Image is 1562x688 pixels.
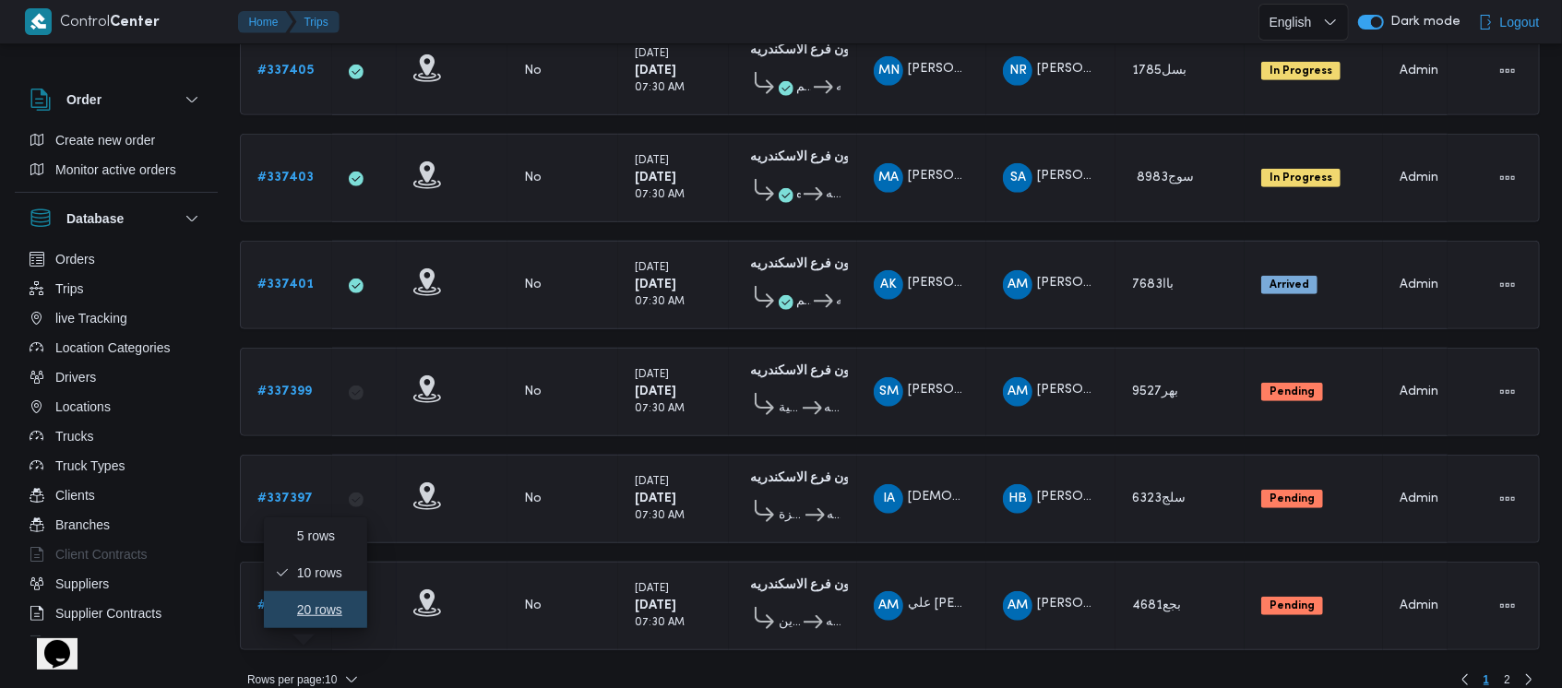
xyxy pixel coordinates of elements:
button: Order [30,89,203,111]
div: Hamadah Bsaioni Ahmad Abwalnasar [1003,484,1032,514]
button: Actions [1493,591,1522,621]
span: 20 rows [297,602,356,617]
b: [DATE] [635,279,676,291]
b: # 337403 [257,172,314,184]
span: Logout [1500,11,1540,33]
b: دانون فرع الاسكندريه [750,365,863,377]
div: No [524,598,542,614]
small: [DATE] [635,49,669,59]
a: #337405 [257,60,314,82]
span: AM [1008,377,1028,407]
span: سلج6323 [1132,492,1186,504]
span: [PERSON_NAME] [PERSON_NAME] [908,171,1122,183]
span: AM [1008,270,1028,300]
small: 07:30 AM [635,297,685,307]
span: AM [1008,591,1028,621]
div: Database [15,244,218,644]
span: Suppliers [55,573,109,595]
b: # 337405 [257,65,314,77]
div: No [524,277,542,293]
button: Orders [22,244,210,274]
button: Monitor active orders [22,155,210,184]
span: [DEMOGRAPHIC_DATA] [PERSON_NAME] [908,492,1164,504]
a: #337401 [257,274,314,296]
b: [DATE] [635,386,676,397]
span: Admin [1400,492,1438,504]
span: Locations [55,396,111,418]
span: قسم المنشية [779,397,800,420]
span: Monitor active orders [55,159,176,181]
span: Drivers [55,366,96,388]
button: Drivers [22,362,210,392]
button: Location Categories [22,333,210,362]
button: Home [238,11,293,33]
div: Abadalhadi Khamais Naiam Abadalhadi [874,270,903,300]
span: دانون فرع الاسكندريه [825,397,841,420]
div: Muhammad Nasar Raian Mahmood [874,56,903,86]
b: دانون فرع الاسكندريه [750,258,863,270]
button: Actions [1493,270,1522,300]
button: Locations [22,392,210,421]
b: Pending [1270,386,1315,397]
button: Actions [1493,377,1522,407]
b: Arrived [1270,279,1309,291]
span: دانون فرع الاسكندريه [826,611,841,634]
button: Actions [1493,163,1522,193]
button: 5 rows [264,517,367,554]
div: Ahmad Muhammad Tah Ahmad Alsaid [1003,591,1032,621]
span: [PERSON_NAME] [908,385,1013,397]
span: Truck Types [55,455,125,477]
b: Pending [1270,600,1315,611]
a: #337397 [257,488,313,510]
span: دانون فرع الاسكندريه [826,184,841,206]
small: [DATE] [635,156,669,166]
div: No [524,491,542,507]
span: Admin [1400,279,1438,291]
h3: Database [66,208,124,230]
b: Center [111,16,161,30]
b: # 337395 [257,599,312,611]
button: Devices [22,628,210,658]
button: Actions [1493,56,1522,86]
small: 07:30 AM [635,511,685,521]
b: دانون فرع الاسكندريه [750,44,863,56]
div: Muhammad Alsaid Aid Hamaidah Ali [874,163,903,193]
div: Nasar Raian Mahmood Khatr [1003,56,1032,86]
button: Actions [1493,484,1522,514]
button: 10 rows [264,554,367,591]
b: In Progress [1270,65,1332,77]
button: Trips [290,11,340,33]
div: Ahmad Muhammad Abadalaatai Aataallah Nasar Allah [1003,270,1032,300]
span: NR [1009,56,1027,86]
span: Admin [1400,386,1438,397]
span: MA [878,163,899,193]
span: بهر9527 [1132,386,1178,397]
span: Trips [55,278,84,300]
small: 07:30 AM [635,618,685,628]
span: [PERSON_NAME] [PERSON_NAME] [1037,492,1251,504]
small: [DATE] [635,263,669,273]
button: Database [30,208,203,230]
button: Truck Types [22,451,210,480]
span: Admin [1400,65,1438,77]
span: 8983سوج [1137,172,1194,184]
div: Ahmad Muhammad Wsal Alshrqaoi [1003,377,1032,407]
div: No [524,384,542,400]
div: Samai Abadallah Ali Abas [1003,163,1032,193]
span: Create new order [55,129,155,151]
iframe: chat widget [18,614,78,670]
span: MN [878,56,900,86]
button: Client Contracts [22,540,210,569]
span: IA [883,484,895,514]
b: [DATE] [635,65,676,77]
button: live Tracking [22,303,210,333]
span: [PERSON_NAME] [1037,385,1142,397]
small: 07:30 AM [635,83,685,93]
button: Trucks [22,421,210,451]
div: No [524,63,542,79]
div: Sbhai Muhammad Dsaoqai Muhammad [874,377,903,407]
span: SA [1010,163,1026,193]
span: 10 rows [297,565,356,580]
span: علي [PERSON_NAME] [PERSON_NAME] [908,599,1149,611]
